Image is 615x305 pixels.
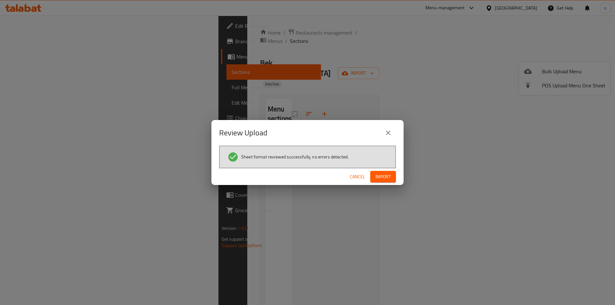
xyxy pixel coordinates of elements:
[241,154,348,160] span: Sheet format reviewed successfully, no errors detected.
[375,173,391,181] span: Import
[219,128,267,138] h2: Review Upload
[347,171,368,183] button: Cancel
[370,171,396,183] button: Import
[350,173,365,181] span: Cancel
[381,125,396,140] button: close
